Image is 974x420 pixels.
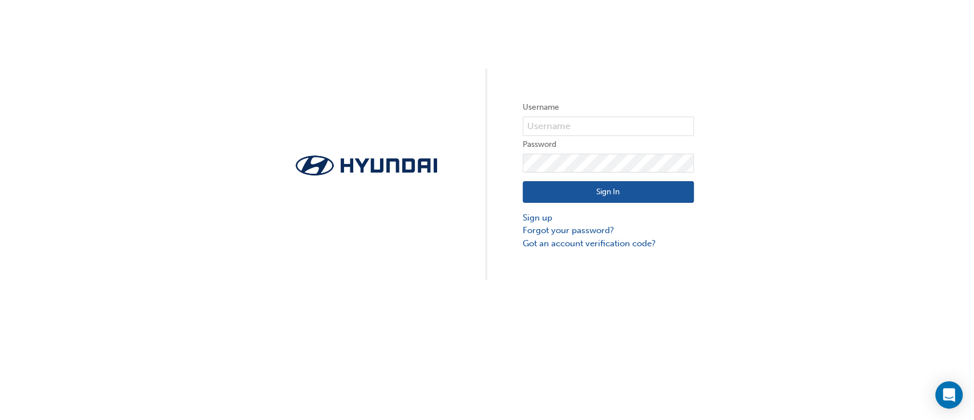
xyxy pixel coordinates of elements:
[935,381,963,409] div: Open Intercom Messenger
[523,237,694,250] a: Got an account verification code?
[281,152,452,179] img: Trak
[523,224,694,237] a: Forgot your password?
[523,181,694,203] button: Sign In
[523,101,694,114] label: Username
[523,138,694,151] label: Password
[523,211,694,225] a: Sign up
[523,117,694,136] input: Username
